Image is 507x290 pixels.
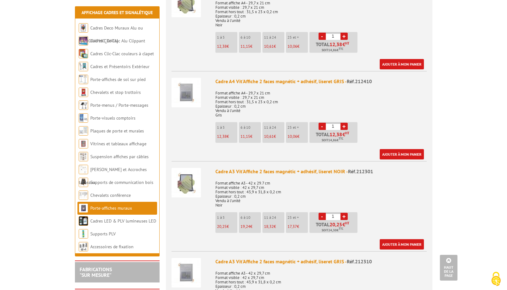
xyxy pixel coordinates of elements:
[240,224,250,229] span: 19,24
[347,78,372,84] span: Réf.212410
[264,44,284,49] p: €
[90,128,144,134] a: Plaques de porte et murales
[79,25,143,44] a: Cadres Deco Muraux Alu ou [GEOGRAPHIC_DATA]
[90,51,154,56] a: Cadres Clic-Clac couleurs à clapet
[79,203,88,213] img: Porte-affiches muraux
[217,35,237,40] p: 1 à 5
[288,134,297,139] span: 10,06
[328,228,337,233] span: 24,30
[339,137,343,140] sup: TTC
[79,191,88,200] img: Chevalets conférence
[79,242,88,251] img: Accessoires de fixation
[264,134,274,139] span: 10,61
[485,269,507,290] button: Cookies (fenêtre modale)
[341,123,348,130] a: +
[90,115,135,121] a: Porte-visuels comptoirs
[240,44,250,49] span: 11,15
[90,64,150,69] a: Cadres et Présentoirs Extérieur
[341,213,348,220] a: +
[90,77,145,82] a: Porte-affiches de sol sur pied
[79,113,88,123] img: Porte-visuels comptoirs
[217,215,237,220] p: 1 à 5
[79,229,88,239] img: Supports PLV
[240,134,250,139] span: 11,15
[80,266,112,278] a: FABRICATIONS"Sur Mesure"
[322,48,343,53] span: Soit €
[215,177,427,207] p: Format affiche A3 - 42 x 29.7 cm Format visible : 42 x 29,7 cm Format hors tout : 43,9 x 31,8 x 0...
[264,215,284,220] p: 11 à 24
[341,33,348,40] a: +
[215,87,427,117] p: Format affiche A4 - 29,7 x 21 cm Format visible : 29,7 x 21 cm Format hors tout : 31,5 x 23 x 0,2...
[215,258,427,265] div: Cadre A3 Vit'Affiche 2 faces magnétic + adhésif, liseret GRIS -
[215,78,427,85] div: Cadre A4 Vit'Affiche 2 faces magnétic + adhésif, liseret GRIS -
[240,134,261,139] p: €
[288,134,308,139] p: €
[90,141,146,147] a: Vitrines et tableaux affichage
[330,222,342,227] span: 20,25
[347,258,372,265] span: Réf.212310
[90,102,148,108] a: Porte-menus / Porte-messages
[79,126,88,136] img: Plaques de porte et murales
[79,139,88,148] img: Vitrines et tableaux affichage
[330,132,342,137] span: 12,38
[90,244,134,250] a: Accessoires de fixation
[345,131,349,135] sup: HT
[288,125,308,130] p: 25 et +
[264,125,284,130] p: 11 à 24
[79,216,88,226] img: Cadres LED & PLV lumineuses LED
[345,41,349,46] sup: HT
[288,224,308,229] p: €
[348,168,373,175] span: Réf.212301
[339,47,343,51] sup: TTC
[240,44,261,49] p: €
[240,224,261,229] p: €
[319,213,326,220] a: -
[288,215,308,220] p: 25 et +
[380,59,424,69] a: Ajouter à mon panier
[264,224,284,229] p: €
[215,168,427,175] div: Cadre A3 Vit'Affiche 2 faces magnétic + adhésif, liseret NOIR -
[79,75,88,84] img: Porte-affiches de sol sur pied
[488,271,504,287] img: Cookies (fenêtre modale)
[264,224,274,229] span: 18,32
[82,10,153,15] a: Affichage Cadres et Signalétique
[264,134,284,139] p: €
[79,88,88,97] img: Chevalets et stop trottoirs
[345,221,349,225] sup: HT
[79,49,88,58] img: Cadres Clic-Clac couleurs à clapet
[217,125,237,130] p: 1 à 5
[240,125,261,130] p: 6 à 10
[79,167,147,185] a: [PERSON_NAME] et Accroches tableaux
[90,205,132,211] a: Porte-affiches muraux
[79,23,88,33] img: Cadres Deco Muraux Alu ou Bois
[342,222,345,227] span: €
[322,228,343,233] span: Soit €
[217,134,227,139] span: 12,38
[172,168,201,197] img: Cadre A3 Vit'Affiche 2 faces magnétic + adhésif, liseret NOIR
[339,227,343,230] sup: TTC
[264,44,274,49] span: 10,61
[90,180,153,185] a: Supports de communication bois
[380,239,424,250] a: Ajouter à mon panier
[79,165,88,174] img: Cimaises et Accroches tableaux
[90,154,149,159] a: Suspension affiches par câbles
[217,224,227,229] span: 20,25
[328,48,337,53] span: 14,86
[319,33,326,40] a: -
[90,231,116,237] a: Supports PLV
[311,222,357,233] p: Total
[264,35,284,40] p: 11 à 24
[319,123,326,130] a: -
[311,132,357,143] p: Total
[440,255,457,281] a: Haut de la page
[342,42,345,47] span: €
[380,149,424,159] a: Ajouter à mon panier
[90,38,145,44] a: Cadres Clic-Clac Alu Clippant
[217,134,237,139] p: €
[172,258,201,287] img: Cadre A3 Vit'Affiche 2 faces magnétic + adhésif, liseret GRIS
[79,100,88,110] img: Porte-menus / Porte-messages
[288,44,308,49] p: €
[90,218,156,224] a: Cadres LED & PLV lumineuses LED
[217,44,237,49] p: €
[217,224,237,229] p: €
